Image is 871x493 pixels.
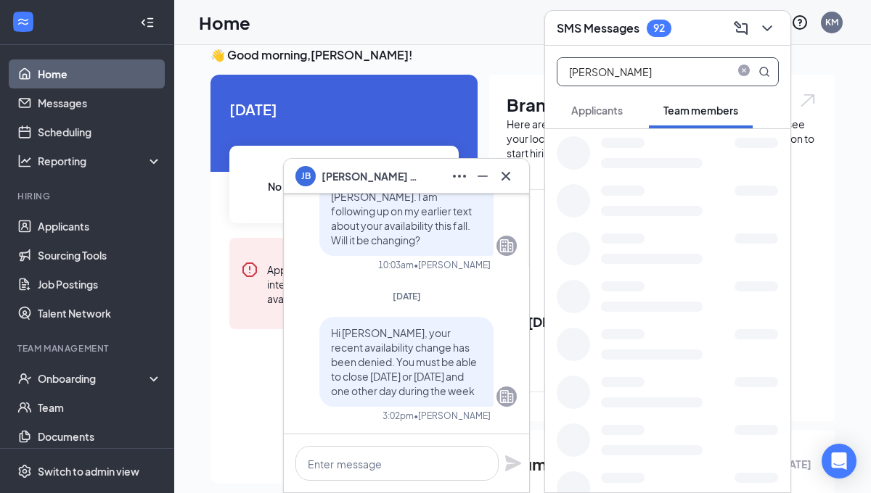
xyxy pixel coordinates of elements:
[451,167,468,185] svg: Ellipses
[38,154,163,168] div: Reporting
[17,190,159,202] div: Hiring
[38,393,162,422] a: Team
[16,14,30,29] svg: WorkstreamLogo
[448,165,471,188] button: Ellipses
[504,455,522,472] svg: Plane
[414,259,491,271] span: • [PERSON_NAME]
[267,261,447,306] div: Applicants are unable to schedule interviews until you set up your availability.
[825,16,838,28] div: KM
[17,464,32,478] svg: Settings
[38,212,162,241] a: Applicants
[378,259,414,271] div: 10:03am
[729,17,753,40] button: ComposeMessage
[268,178,421,194] span: No events scheduled for [DATE] .
[199,10,250,35] h1: Home
[393,291,421,302] span: [DATE]
[38,464,139,478] div: Switch to admin view
[653,22,665,34] div: 92
[38,270,162,299] a: Job Postings
[756,17,779,40] button: ChevronDown
[758,66,770,78] svg: MagnifyingGlass
[38,371,150,386] div: Onboarding
[17,342,159,355] div: Team Management
[498,388,515,405] svg: Company
[38,117,162,146] a: Scheduling
[798,92,817,109] img: open.6027fd2a22e1237b5b06.svg
[735,65,753,79] span: close-circle
[758,20,776,37] svg: ChevronDown
[735,65,753,76] span: close-circle
[331,326,477,397] span: Hi [PERSON_NAME], your recent availability change has been denied. You must be able to close [DAT...
[822,444,856,478] div: Open Intercom Messenger
[229,98,459,120] span: [DATE]
[507,117,817,160] div: Here are the brands under this account. Click into a brand to see your locations, managers, job p...
[322,168,423,184] span: [PERSON_NAME] Bell
[732,20,750,37] svg: ComposeMessage
[557,58,729,86] input: Search team member
[17,371,32,386] svg: UserCheck
[210,47,835,63] h3: 👋 Good morning, [PERSON_NAME] !
[571,104,623,117] span: Applicants
[38,59,162,88] a: Home
[38,241,162,270] a: Sourcing Tools
[498,237,515,254] svg: Company
[471,165,494,188] button: Minimize
[331,175,472,246] span: Good morning [PERSON_NAME]. I am following up on my earlier text about your availability this fal...
[383,410,414,422] div: 3:02pm
[38,88,162,117] a: Messages
[17,154,32,168] svg: Analysis
[38,299,162,328] a: Talent Network
[557,20,639,36] h3: SMS Messages
[38,422,162,451] a: Documents
[140,15,155,30] svg: Collapse
[474,167,491,185] svg: Minimize
[497,167,515,185] svg: Cross
[241,261,258,278] svg: Error
[414,410,491,422] span: • [PERSON_NAME]
[663,104,738,117] span: Team members
[791,14,809,31] svg: QuestionInfo
[494,165,518,188] button: Cross
[507,92,817,117] h1: Brand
